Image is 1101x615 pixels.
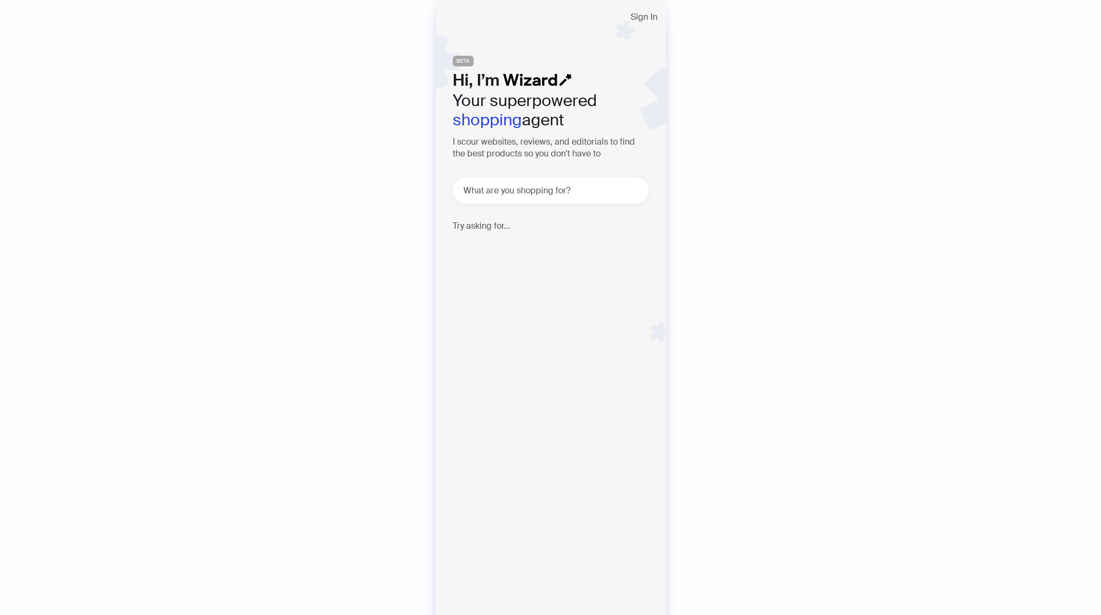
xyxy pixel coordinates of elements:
[631,13,657,21] span: Sign In
[453,221,649,231] h4: Try asking for...
[445,239,622,272] p: Looking for hydrating facial cream between $40 and $50 💧
[453,109,522,130] em: shopping
[453,70,499,91] span: Hi, I’m
[453,56,474,66] span: BETA
[453,91,649,130] h2: Your superpowered agent
[445,239,633,272] div: Looking for hydrating facial cream between $40 and $50 💧
[622,9,666,26] button: Sign In
[453,136,649,160] h3: I scour websites, reviews, and editorials to find the best products so you don't have to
